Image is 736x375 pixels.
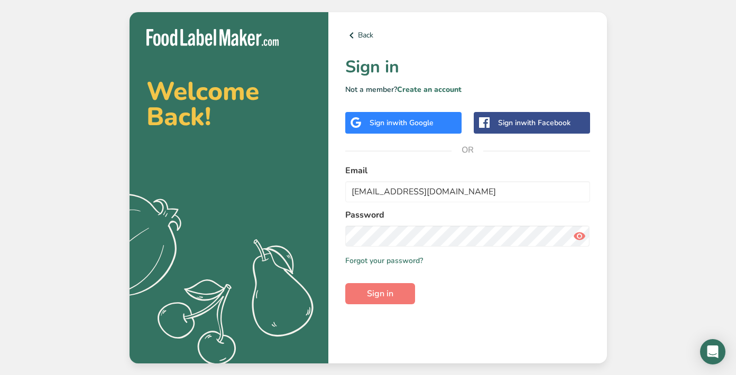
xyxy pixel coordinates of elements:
a: Back [345,29,590,42]
span: with Facebook [521,118,571,128]
button: Sign in [345,283,415,304]
label: Email [345,164,590,177]
p: Not a member? [345,84,590,95]
input: Enter Your Email [345,181,590,202]
h2: Welcome Back! [146,79,311,129]
span: Sign in [367,287,393,300]
div: Open Intercom Messenger [700,339,725,364]
a: Forgot your password? [345,255,423,266]
img: Food Label Maker [146,29,279,46]
span: with Google [392,118,434,128]
div: Sign in [498,117,571,128]
div: Sign in [370,117,434,128]
span: OR [452,134,483,166]
a: Create an account [397,85,462,95]
h1: Sign in [345,54,590,80]
label: Password [345,209,590,221]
